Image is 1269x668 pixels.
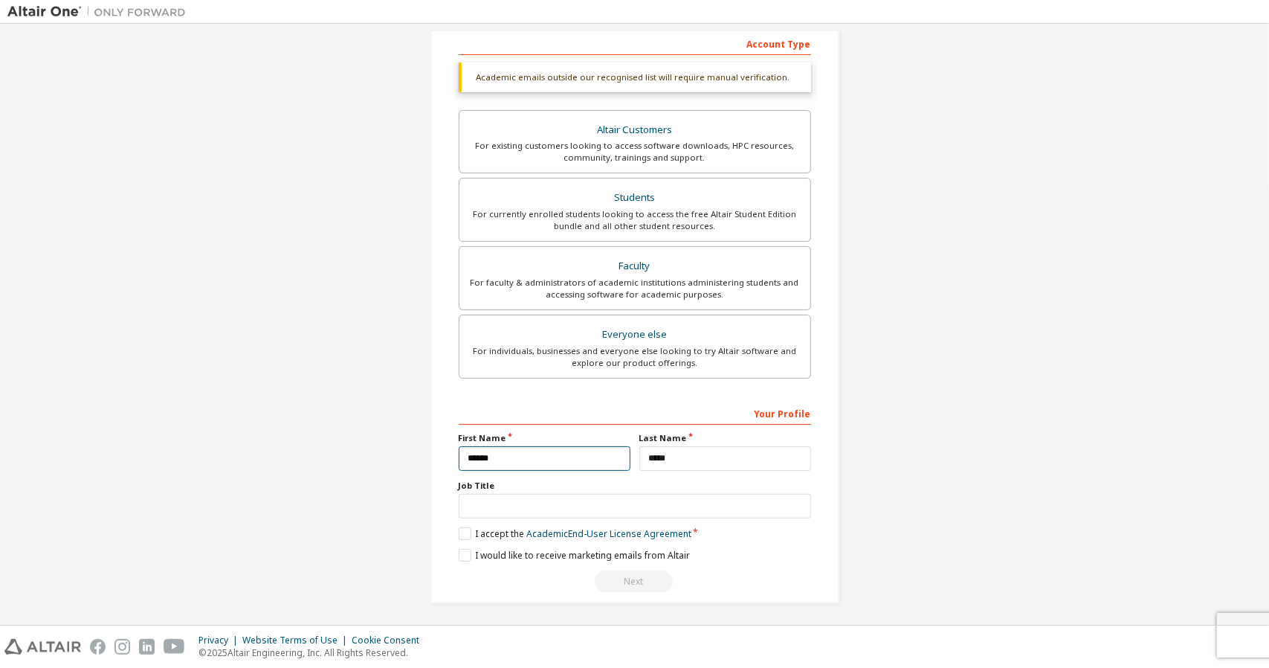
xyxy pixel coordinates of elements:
[468,120,801,141] div: Altair Customers
[459,401,811,425] div: Your Profile
[468,187,801,208] div: Students
[468,345,801,369] div: For individuals, businesses and everyone else looking to try Altair software and explore our prod...
[352,635,428,646] div: Cookie Consent
[639,432,811,444] label: Last Name
[459,432,630,444] label: First Name
[242,635,352,646] div: Website Terms of Use
[4,639,81,655] img: altair_logo.svg
[459,549,690,562] label: I would like to receive marketing emails from Altair
[90,639,106,655] img: facebook.svg
[459,62,811,92] div: Academic emails outside our recognised list will require manual verification.
[459,571,811,593] div: Please wait while checking email ...
[198,635,242,646] div: Privacy
[139,639,155,655] img: linkedin.svg
[468,256,801,277] div: Faculty
[459,480,811,492] label: Job Title
[459,527,691,540] label: I accept the
[114,639,130,655] img: instagram.svg
[468,324,801,345] div: Everyone else
[459,31,811,55] div: Account Type
[526,527,691,540] a: Academic End-User License Agreement
[7,4,193,19] img: Altair One
[164,639,185,655] img: youtube.svg
[468,277,801,301] div: For faculty & administrators of academic institutions administering students and accessing softwa...
[468,208,801,232] div: For currently enrolled students looking to access the free Altair Student Edition bundle and all ...
[468,140,801,164] div: For existing customers looking to access software downloads, HPC resources, community, trainings ...
[198,646,428,659] p: © 2025 Altair Engineering, Inc. All Rights Reserved.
